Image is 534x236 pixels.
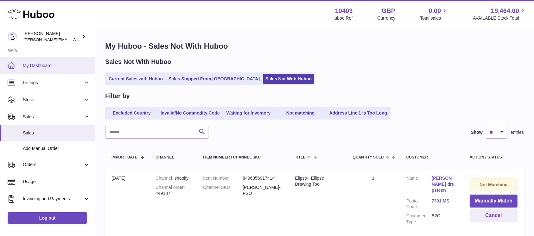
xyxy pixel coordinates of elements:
strong: Not Matching [480,182,508,187]
div: [PERSON_NAME] [23,31,80,43]
a: Log out [8,212,87,224]
span: Add Manual Order [23,146,90,152]
button: Manually Match [470,195,518,208]
span: Sales [23,114,83,120]
dd: [PERSON_NAME]-PSO [243,184,282,196]
dt: Channel SKU [203,184,243,196]
h2: Filter by [105,92,130,100]
span: Stock [23,97,83,103]
label: Show [471,129,483,135]
span: Invoicing and Payments [23,196,83,202]
a: Sales Shipped From [GEOGRAPHIC_DATA] [166,74,262,84]
dd: B2C [432,213,457,225]
div: Currency [378,15,396,21]
strong: 10403 [335,7,353,15]
dt: Item Number [203,175,243,181]
span: Quantity Sold [353,155,384,159]
strong: Channel order [156,185,185,190]
div: #49137 [156,184,190,196]
a: 19,464.00 AVAILABLE Stock Total [473,7,526,21]
a: Current Sales with Huboo [106,74,165,84]
span: 0.00 [429,7,441,15]
dt: Postal Code [406,198,432,210]
span: My Dashboard [23,63,90,69]
span: Usage [23,179,90,185]
div: shopify [156,175,190,181]
div: Channel [156,155,190,159]
a: [PERSON_NAME] drupsteen [432,175,457,193]
button: Cancel [470,209,518,222]
span: Listings [23,80,83,86]
a: Sales Not With Huboo [263,74,314,84]
div: Customer [406,155,457,159]
td: [DATE] [105,169,149,236]
div: Elipso - Ellipse Drawing Tool [295,175,340,187]
a: Excluded Country [106,108,157,118]
a: 7391 MS [432,198,457,204]
span: Title [295,155,305,159]
a: Waiting for Inventory [223,108,274,118]
img: keval@makerscabinet.com [8,32,17,41]
strong: Channel [156,176,175,181]
span: entries [511,129,524,135]
span: Sales [23,130,90,136]
span: Import date [111,155,137,159]
dt: Customer Type [406,213,432,225]
span: [PERSON_NAME][EMAIL_ADDRESS][DOMAIN_NAME] [23,37,127,42]
div: Item Number / Channel SKU [203,155,282,159]
span: 19,464.00 [491,7,519,15]
a: 0.00 Total sales [420,7,448,21]
h1: My Huboo - Sales Not With Huboo [105,41,524,51]
a: Invalid/No Commodity Code [158,108,222,118]
a: Not matching [275,108,326,118]
dt: Name [406,175,432,195]
span: AVAILABLE Stock Total [473,15,526,21]
h2: Sales Not With Huboo [105,58,171,66]
span: Total sales [420,15,448,21]
a: Address Line 1 is Too Long [327,108,390,118]
a: 1 [372,176,374,181]
div: Action / Status [470,155,518,159]
div: Huboo Ref [332,15,353,21]
span: Orders [23,162,83,168]
strong: GBP [382,7,395,15]
dd: 8496356917414 [243,175,282,181]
